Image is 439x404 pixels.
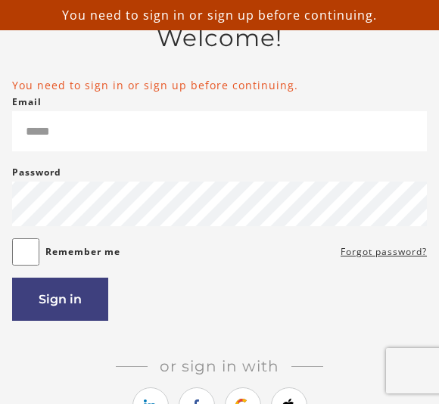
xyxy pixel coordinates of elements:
li: You need to sign in or sign up before continuing. [12,77,427,93]
h2: Welcome! [12,24,427,53]
button: Sign in [12,278,108,321]
p: You need to sign in or sign up before continuing. [6,6,433,24]
a: Forgot password? [341,243,427,261]
label: Remember me [45,243,120,261]
label: Email [12,93,42,111]
span: Or sign in with [148,357,291,375]
label: Password [12,163,61,182]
